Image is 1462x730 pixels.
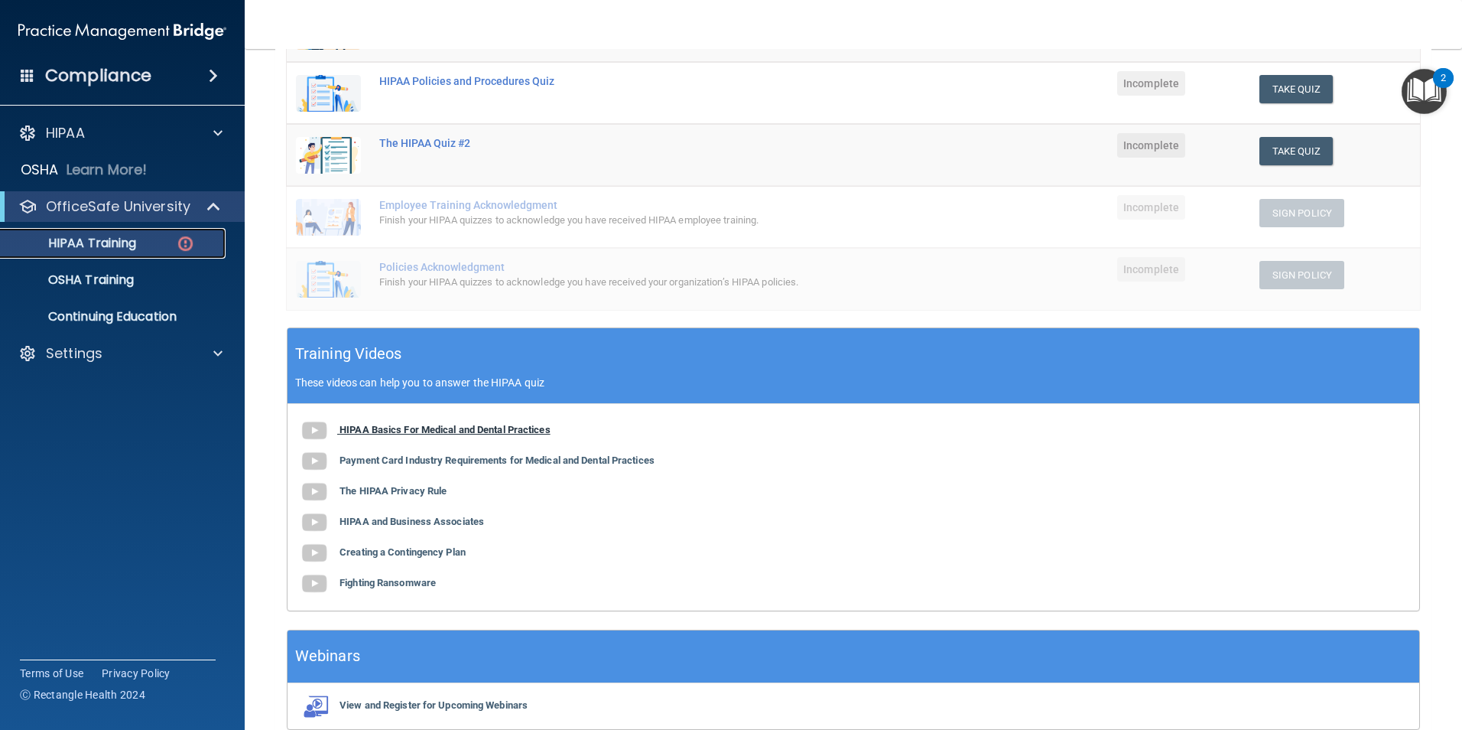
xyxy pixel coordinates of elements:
h5: Training Videos [295,341,402,367]
img: gray_youtube_icon.38fcd6cc.png [299,569,330,599]
p: Continuing Education [10,309,219,324]
b: View and Register for Upcoming Webinars [340,699,528,711]
b: The HIPAA Privacy Rule [340,485,447,497]
p: OSHA [21,161,59,179]
iframe: Drift Widget Chat Controller [1197,621,1444,683]
a: OfficeSafe University [18,197,222,216]
p: HIPAA [46,124,85,142]
p: Settings [46,344,102,363]
div: The HIPAA Quiz #2 [379,137,922,149]
a: HIPAA [18,124,223,142]
div: 2 [1441,78,1446,98]
img: gray_youtube_icon.38fcd6cc.png [299,416,330,446]
p: Learn More! [67,161,148,179]
a: Terms of Use [20,666,83,681]
p: OfficeSafe University [46,197,190,216]
b: HIPAA Basics For Medical and Dental Practices [340,424,551,435]
span: Incomplete [1117,257,1185,282]
div: Finish your HIPAA quizzes to acknowledge you have received your organization’s HIPAA policies. [379,273,922,292]
img: PMB logo [18,16,226,47]
div: Policies Acknowledgment [379,261,922,273]
button: Open Resource Center, 2 new notifications [1402,69,1447,114]
img: webinarIcon.c7ebbf15.png [299,695,330,718]
span: Incomplete [1117,195,1185,220]
div: Finish your HIPAA quizzes to acknowledge you have received HIPAA employee training. [379,211,922,230]
span: Incomplete [1117,71,1185,96]
button: Sign Policy [1259,261,1344,289]
img: danger-circle.6113f641.png [176,234,195,253]
p: HIPAA Training [10,236,136,251]
h4: Compliance [45,65,151,86]
b: Fighting Ransomware [340,577,436,588]
div: HIPAA Policies and Procedures Quiz [379,75,922,87]
p: OSHA Training [10,272,134,288]
b: Payment Card Industry Requirements for Medical and Dental Practices [340,455,655,466]
button: Sign Policy [1259,199,1344,227]
h5: Webinars [295,643,360,670]
b: Creating a Contingency Plan [340,546,466,558]
img: gray_youtube_icon.38fcd6cc.png [299,477,330,507]
img: gray_youtube_icon.38fcd6cc.png [299,507,330,538]
span: Incomplete [1117,133,1185,158]
button: Take Quiz [1259,75,1333,103]
a: Privacy Policy [102,666,171,681]
a: Settings [18,344,223,363]
img: gray_youtube_icon.38fcd6cc.png [299,446,330,477]
span: Ⓒ Rectangle Health 2024 [20,687,145,702]
button: Take Quiz [1259,137,1333,165]
b: HIPAA and Business Associates [340,516,484,527]
img: gray_youtube_icon.38fcd6cc.png [299,538,330,569]
p: These videos can help you to answer the HIPAA quiz [295,376,1412,389]
div: Employee Training Acknowledgment [379,199,922,211]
